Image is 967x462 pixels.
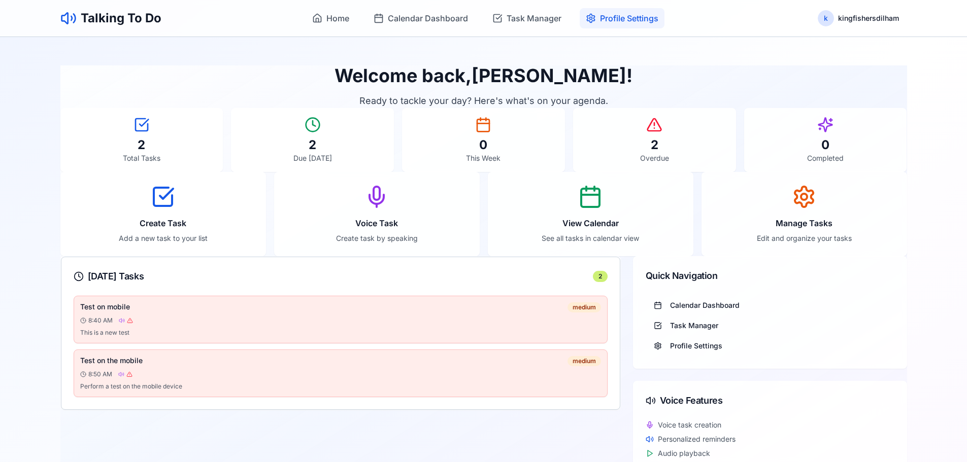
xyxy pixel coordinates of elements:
h3: Manage Tasks [714,217,894,229]
p: Ready to tackle your day? Here's what's on your agenda. [60,94,907,108]
span: Calendar Dashboard [388,12,468,24]
p: Completed [753,153,898,163]
div: Quick Navigation [646,269,894,283]
h4: Test on the mobile [80,356,143,365]
a: View CalendarSee all tasks in calendar view [488,172,693,256]
p: 0 [411,137,556,153]
h1: Welcome back, [PERSON_NAME] ! [60,65,907,86]
p: 2 [240,137,385,153]
span: 8:40 AM [88,316,113,325]
button: kkingfishersdilham [810,8,907,28]
span: Home [326,12,349,24]
a: Task Manager [646,322,894,332]
button: Calendar Dashboard [646,295,894,315]
p: Due [DATE] [240,153,385,163]
span: kingfishersdilham [838,13,899,23]
span: Task Manager [507,12,561,24]
div: medium [568,302,601,312]
a: Profile Settings [646,342,894,352]
p: 2 [69,137,215,153]
p: This Week [411,153,556,163]
div: [DATE] Tasks [74,269,608,283]
div: 2 [593,271,608,282]
h4: Test on mobile [80,302,130,311]
p: 0 [753,137,898,153]
a: Calendar Dashboard [646,301,894,311]
a: Task Manager [486,8,568,28]
span: k [818,10,834,26]
h3: View Calendar [501,217,681,229]
div: medium [568,356,601,366]
p: Overdue [582,153,727,163]
span: Profile Settings [600,12,658,24]
span: Voice task creation [658,420,721,430]
a: Profile Settings [580,8,664,28]
span: 8:50 AM [88,370,112,378]
p: This is a new test [80,329,601,337]
span: Audio playback [658,448,710,458]
button: Task Manager [646,315,894,336]
p: Add a new task to your list [73,233,253,243]
p: See all tasks in calendar view [501,233,681,243]
button: Profile Settings [646,336,894,356]
a: Calendar Dashboard [368,8,474,28]
p: Create task by speaking [287,233,467,243]
p: Perform a test on the mobile device [80,382,601,390]
h3: Voice Task [287,217,467,229]
p: Total Tasks [69,153,215,163]
h1: Talking To Do [81,10,161,26]
h3: Create Task [73,217,253,229]
a: Manage TasksEdit and organize your tasks [702,172,907,256]
a: Talking To Do [60,10,161,26]
p: Edit and organize your tasks [714,233,894,243]
a: Home [306,8,355,28]
p: 2 [582,137,727,153]
div: Voice Features [646,394,894,408]
span: Personalized reminders [658,434,736,444]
